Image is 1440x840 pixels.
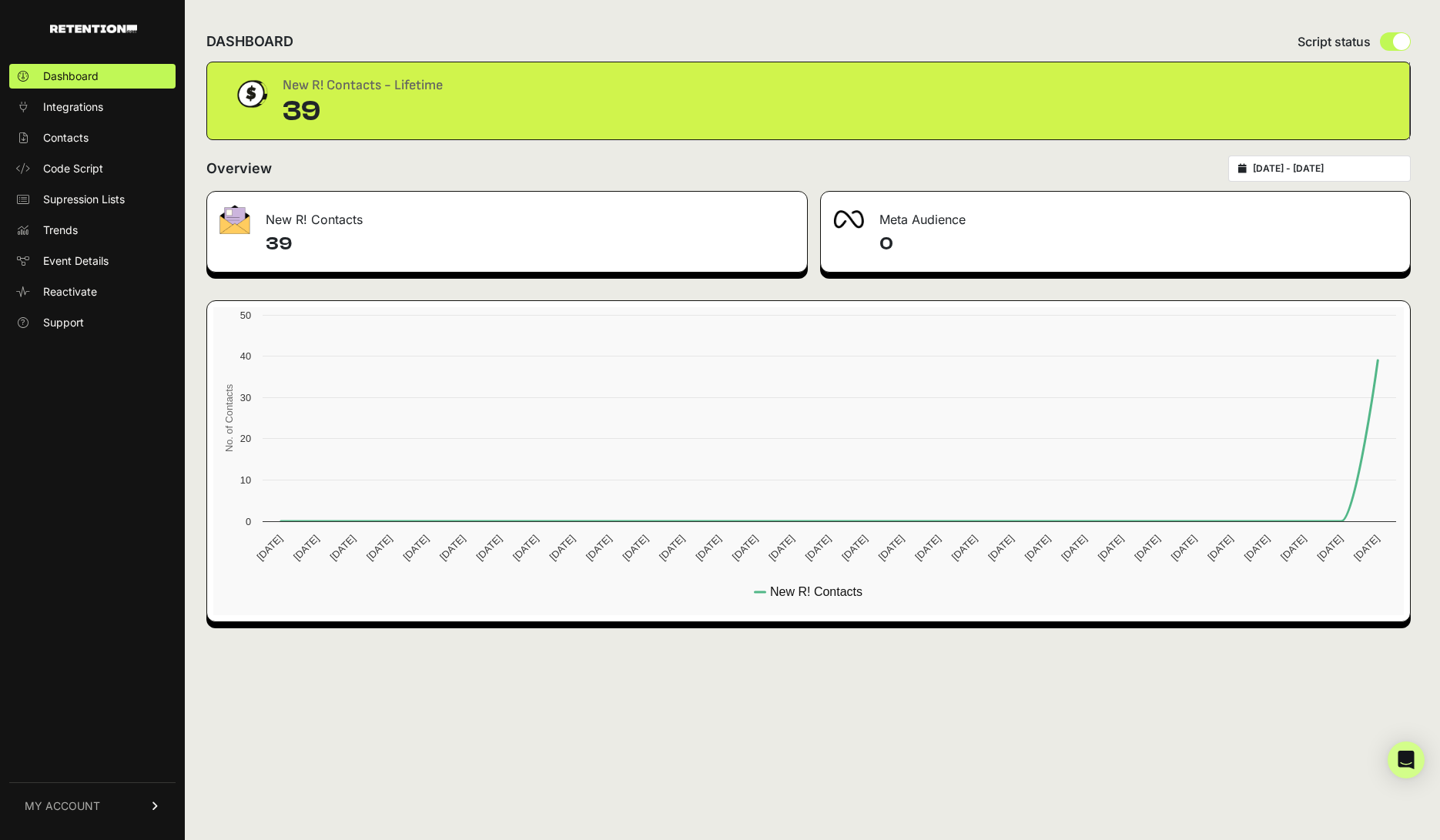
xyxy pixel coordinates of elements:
text: [DATE] [1205,533,1235,563]
text: [DATE] [1242,533,1272,563]
div: New R! Contacts - Lifetime [283,75,443,96]
a: MY ACCOUNT [9,782,176,829]
text: New R! Contacts [770,585,862,598]
text: 0 [246,516,251,527]
text: [DATE] [364,533,394,563]
span: Contacts [43,130,89,146]
div: Open Intercom Messenger [1388,741,1425,778]
h4: 39 [266,232,795,256]
text: [DATE] [1278,533,1308,563]
text: [DATE] [693,533,723,563]
a: Reactivate [9,279,176,304]
text: [DATE] [766,533,796,563]
span: Trends [43,223,78,238]
span: Reactivate [43,284,97,300]
a: Supression Lists [9,187,176,212]
a: Trends [9,218,176,243]
text: [DATE] [839,533,869,563]
a: Code Script [9,156,176,181]
span: Supression Lists [43,192,125,207]
text: [DATE] [474,533,504,563]
text: [DATE] [1059,533,1089,563]
text: [DATE] [620,533,650,563]
text: 50 [240,310,251,321]
text: [DATE] [547,533,577,563]
text: [DATE] [255,533,285,563]
text: [DATE] [328,533,358,563]
text: [DATE] [291,533,321,563]
span: Event Details [43,253,109,269]
text: [DATE] [1315,533,1345,563]
text: [DATE] [584,533,614,563]
text: [DATE] [1132,533,1162,563]
text: [DATE] [803,533,833,563]
text: [DATE] [1096,533,1126,563]
h4: 0 [879,232,1398,256]
text: [DATE] [1023,533,1053,563]
img: Retention.com [50,25,137,33]
a: Event Details [9,249,176,273]
text: [DATE] [730,533,760,563]
img: fa-meta-2f981b61bb99beabf952f7030308934f19ce035c18b003e963880cc3fabeebb7.png [833,210,864,229]
a: Integrations [9,95,176,119]
span: Code Script [43,161,103,176]
text: [DATE] [657,533,687,563]
text: 40 [240,350,251,362]
text: [DATE] [876,533,906,563]
text: [DATE] [949,533,980,563]
span: MY ACCOUNT [25,798,100,814]
text: [DATE] [437,533,467,563]
div: 39 [283,96,443,127]
text: 10 [240,474,251,486]
a: Dashboard [9,64,176,89]
div: New R! Contacts [207,192,807,238]
text: 20 [240,433,251,444]
h2: DASHBOARD [206,31,293,52]
text: [DATE] [913,533,943,563]
text: [DATE] [511,533,541,563]
text: No. of Contacts [223,384,235,452]
h2: Overview [206,158,272,179]
a: Support [9,310,176,335]
div: Meta Audience [821,192,1410,238]
text: [DATE] [986,533,1016,563]
text: [DATE] [1169,533,1199,563]
span: Script status [1298,32,1371,51]
text: 30 [240,392,251,403]
a: Contacts [9,125,176,150]
span: Integrations [43,99,103,115]
text: [DATE] [401,533,431,563]
img: dollar-coin-05c43ed7efb7bc0c12610022525b4bbbb207c7efeef5aecc26f025e68dcafac9.png [232,75,270,113]
span: Dashboard [43,69,99,84]
img: fa-envelope-19ae18322b30453b285274b1b8af3d052b27d846a4fbe8435d1a52b978f639a2.png [219,205,250,234]
text: [DATE] [1351,533,1381,563]
span: Support [43,315,84,330]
